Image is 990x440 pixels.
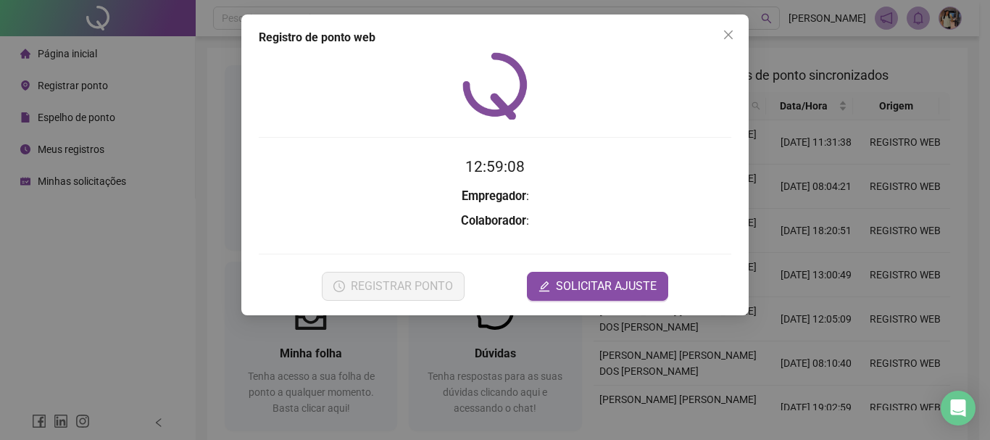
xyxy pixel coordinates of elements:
span: SOLICITAR AJUSTE [556,278,657,295]
div: Registro de ponto web [259,29,731,46]
button: Close [717,23,740,46]
button: editSOLICITAR AJUSTE [527,272,668,301]
span: edit [538,281,550,292]
h3: : [259,187,731,206]
time: 12:59:08 [465,158,525,175]
button: REGISTRAR PONTO [322,272,465,301]
h3: : [259,212,731,231]
img: QRPoint [462,52,528,120]
strong: Colaborador [461,214,526,228]
strong: Empregador [462,189,526,203]
div: Open Intercom Messenger [941,391,976,426]
span: close [723,29,734,41]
